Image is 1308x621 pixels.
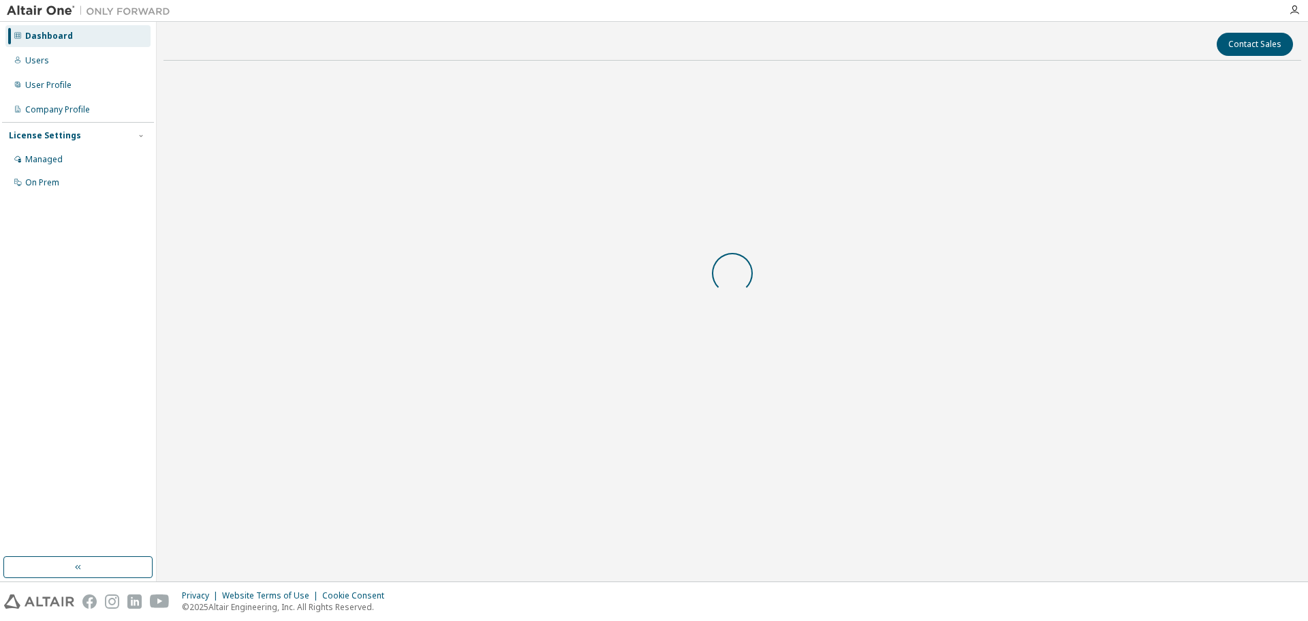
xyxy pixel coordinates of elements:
div: Managed [25,154,63,165]
div: On Prem [25,177,59,188]
div: Company Profile [25,104,90,115]
img: instagram.svg [105,594,119,609]
div: Cookie Consent [322,590,392,601]
img: youtube.svg [150,594,170,609]
img: altair_logo.svg [4,594,74,609]
div: Dashboard [25,31,73,42]
img: linkedin.svg [127,594,142,609]
div: Website Terms of Use [222,590,322,601]
div: Privacy [182,590,222,601]
div: User Profile [25,80,72,91]
img: facebook.svg [82,594,97,609]
div: License Settings [9,130,81,141]
div: Users [25,55,49,66]
button: Contact Sales [1217,33,1293,56]
img: Altair One [7,4,177,18]
p: © 2025 Altair Engineering, Inc. All Rights Reserved. [182,601,392,613]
